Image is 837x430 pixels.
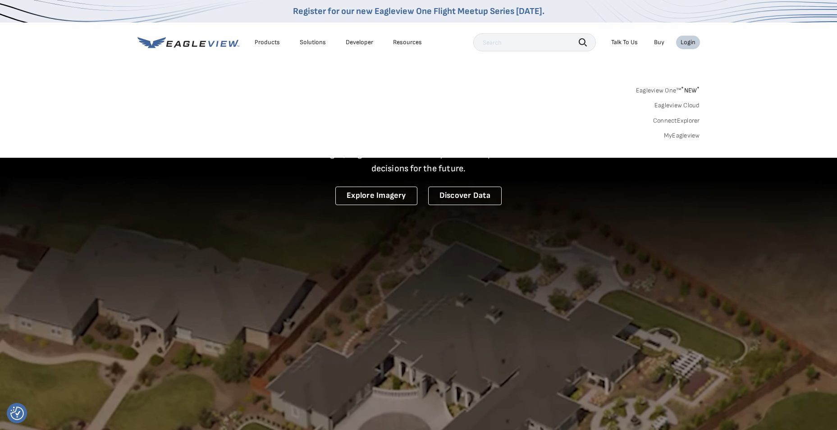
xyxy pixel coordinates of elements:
[636,84,700,94] a: Eagleview One™*NEW*
[653,117,700,125] a: ConnectExplorer
[300,38,326,46] div: Solutions
[428,187,502,205] a: Discover Data
[10,407,24,420] img: Revisit consent button
[654,101,700,110] a: Eagleview Cloud
[10,407,24,420] button: Consent Preferences
[393,38,422,46] div: Resources
[611,38,638,46] div: Talk To Us
[681,38,695,46] div: Login
[664,132,700,140] a: MyEagleview
[335,187,417,205] a: Explore Imagery
[654,38,664,46] a: Buy
[346,38,373,46] a: Developer
[473,33,596,51] input: Search
[293,6,544,17] a: Register for our new Eagleview One Flight Meetup Series [DATE].
[681,87,700,94] span: NEW
[255,38,280,46] div: Products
